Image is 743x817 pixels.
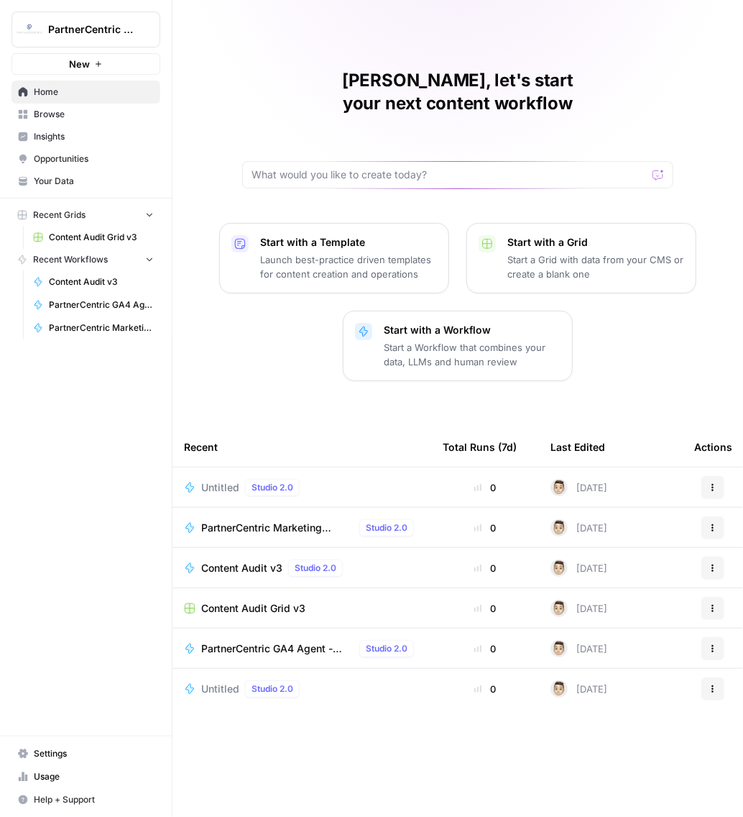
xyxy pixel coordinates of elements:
[295,562,336,575] span: Studio 2.0
[550,600,607,617] div: [DATE]
[251,683,293,695] span: Studio 2.0
[27,293,160,316] a: PartnerCentric GA4 Agent - [DATE] -Leads - SQLs
[550,427,605,467] div: Last Edited
[443,642,527,656] div: 0
[184,427,420,467] div: Recent
[11,765,160,788] a: Usage
[443,561,527,575] div: 0
[11,788,160,811] button: Help + Support
[184,601,420,616] a: Content Audit Grid v3
[550,519,568,537] img: j22vlec3s5as1jy706j54i2l8ae1
[201,682,239,696] span: Untitled
[11,204,160,226] button: Recent Grids
[184,560,420,577] a: Content Audit v3Studio 2.0
[443,521,527,535] div: 0
[34,86,154,99] span: Home
[27,316,160,339] a: PartnerCentric Marketing Report Agent
[27,226,160,249] a: Content Audit Grid v3
[48,22,135,37] span: PartnerCentric Sales Tools
[201,601,305,616] span: Content Audit Grid v3
[11,103,160,126] a: Browse
[366,642,407,655] span: Studio 2.0
[11,147,160,170] a: Opportunities
[11,125,160,148] a: Insights
[550,640,568,657] img: j22vlec3s5as1jy706j54i2l8ae1
[550,560,607,577] div: [DATE]
[507,235,684,250] p: Start with a Grid
[251,168,647,182] input: What would you like to create today?
[49,231,154,244] span: Content Audit Grid v3
[550,600,568,617] img: j22vlec3s5as1jy706j54i2l8ae1
[11,249,160,270] button: Recent Workflows
[443,480,527,495] div: 0
[11,53,160,75] button: New
[49,298,154,311] span: PartnerCentric GA4 Agent - [DATE] -Leads - SQLs
[201,561,282,575] span: Content Audit v3
[27,270,160,293] a: Content Audit v3
[550,560,568,577] img: j22vlec3s5as1jy706j54i2l8ae1
[550,519,607,537] div: [DATE]
[507,252,684,281] p: Start a Grid with data from your CMS or create a blank one
[251,481,293,494] span: Studio 2.0
[201,642,354,656] span: PartnerCentric GA4 Agent - [DATE] -Leads - SQLs
[11,81,160,104] a: Home
[443,427,517,467] div: Total Runs (7d)
[34,108,154,121] span: Browse
[11,12,160,47] button: Workspace: PartnerCentric Sales Tools
[366,521,407,534] span: Studio 2.0
[184,479,420,496] a: UntitledStudio 2.0
[17,17,42,42] img: PartnerCentric Sales Tools Logo
[550,680,568,698] img: j22vlec3s5as1jy706j54i2l8ae1
[466,223,696,293] button: Start with a GridStart a Grid with data from your CMS or create a blank one
[443,682,527,696] div: 0
[384,340,560,369] p: Start a Workflow that combines your data, LLMs and human review
[33,253,108,266] span: Recent Workflows
[443,601,527,616] div: 0
[260,235,437,250] p: Start with a Template
[34,175,154,188] span: Your Data
[550,640,607,657] div: [DATE]
[11,742,160,765] a: Settings
[184,519,420,537] a: PartnerCentric Marketing Report AgentStudio 2.0
[343,311,573,381] button: Start with a WorkflowStart a Workflow that combines your data, LLMs and human review
[184,640,420,657] a: PartnerCentric GA4 Agent - [DATE] -Leads - SQLsStudio 2.0
[49,321,154,334] span: PartnerCentric Marketing Report Agent
[34,770,154,783] span: Usage
[69,57,90,71] span: New
[201,521,354,535] span: PartnerCentric Marketing Report Agent
[384,323,560,337] p: Start with a Workflow
[219,223,449,293] button: Start with a TemplateLaunch best-practice driven templates for content creation and operations
[260,252,437,281] p: Launch best-practice driven templates for content creation and operations
[184,680,420,698] a: UntitledStudio 2.0
[550,479,568,496] img: j22vlec3s5as1jy706j54i2l8ae1
[49,275,154,288] span: Content Audit v3
[550,680,607,698] div: [DATE]
[34,130,154,143] span: Insights
[33,209,86,222] span: Recent Grids
[34,793,154,806] span: Help + Support
[201,480,239,495] span: Untitled
[550,479,607,496] div: [DATE]
[694,427,732,467] div: Actions
[11,170,160,193] a: Your Data
[34,152,154,165] span: Opportunities
[34,747,154,760] span: Settings
[242,69,673,115] h1: [PERSON_NAME], let's start your next content workflow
